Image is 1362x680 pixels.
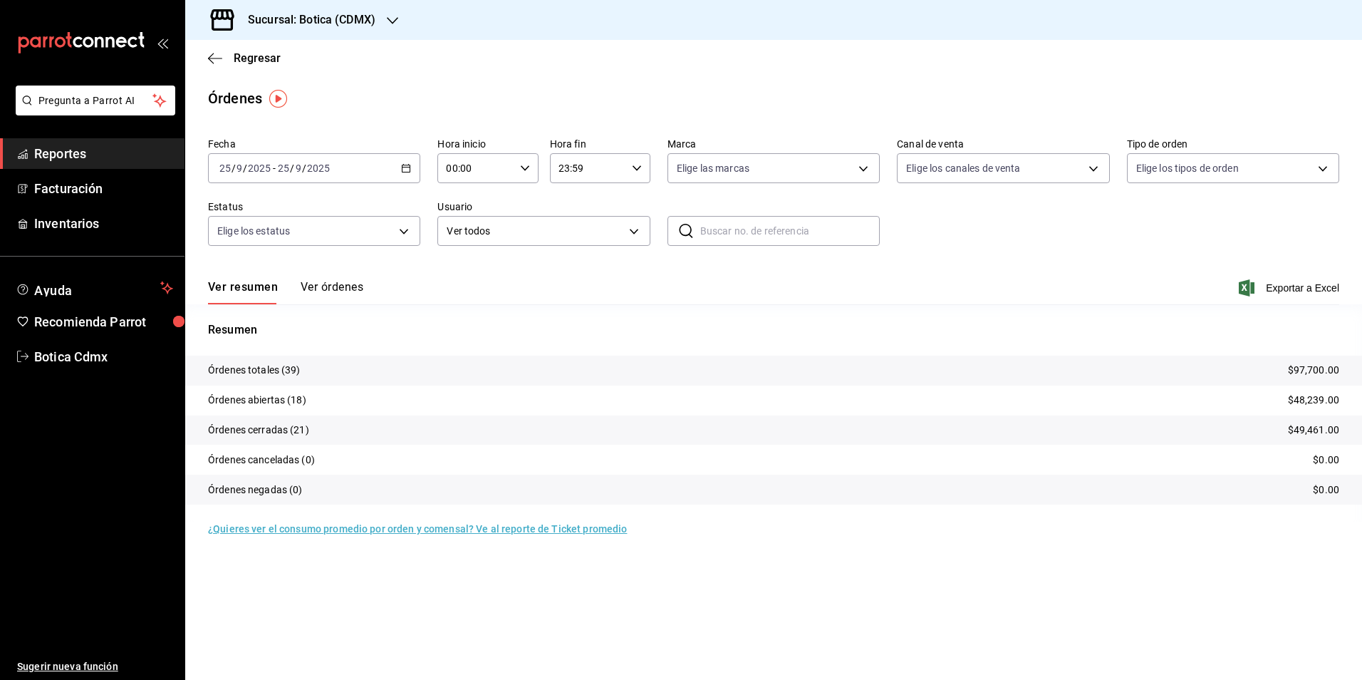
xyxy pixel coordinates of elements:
[447,224,623,239] span: Ver todos
[897,139,1109,149] label: Canal de venta
[273,163,276,174] span: -
[34,144,173,163] span: Reportes
[208,88,262,109] div: Órdenes
[34,312,173,331] span: Recomienda Parrot
[301,280,363,304] button: Ver órdenes
[1313,483,1339,498] p: $0.00
[232,163,236,174] span: /
[269,90,287,108] img: Tooltip marker
[208,139,420,149] label: Fecha
[306,163,331,174] input: ----
[234,51,281,65] span: Regresar
[1288,393,1339,408] p: $48,239.00
[236,11,375,29] h3: Sucursal: Botica (CDMX)
[1288,363,1339,378] p: $97,700.00
[208,483,303,498] p: Órdenes negadas (0)
[906,161,1020,175] span: Elige los canales de venta
[236,163,243,174] input: --
[247,163,271,174] input: ----
[217,224,290,238] span: Elige los estatus
[243,163,247,174] span: /
[38,93,153,108] span: Pregunta a Parrot AI
[10,103,175,118] a: Pregunta a Parrot AI
[208,202,420,212] label: Estatus
[34,214,173,233] span: Inventarios
[16,86,175,115] button: Pregunta a Parrot AI
[1136,161,1239,175] span: Elige los tipos de orden
[277,163,290,174] input: --
[295,163,302,174] input: --
[1313,453,1339,468] p: $0.00
[677,161,749,175] span: Elige las marcas
[1127,139,1339,149] label: Tipo de orden
[437,139,538,149] label: Hora inicio
[208,363,301,378] p: Órdenes totales (39)
[208,423,309,438] p: Órdenes cerradas (21)
[437,202,650,212] label: Usuario
[1242,279,1339,297] button: Exportar a Excel
[34,179,173,198] span: Facturación
[667,139,880,149] label: Marca
[219,163,232,174] input: --
[208,280,278,304] button: Ver resumen
[208,51,281,65] button: Regresar
[208,280,363,304] div: navigation tabs
[1288,423,1339,438] p: $49,461.00
[700,217,880,245] input: Buscar no. de referencia
[290,163,294,174] span: /
[34,279,155,297] span: Ayuda
[550,139,650,149] label: Hora fin
[208,523,627,535] a: ¿Quieres ver el consumo promedio por orden y comensal? Ve al reporte de Ticket promedio
[302,163,306,174] span: /
[208,393,306,408] p: Órdenes abiertas (18)
[208,321,1339,339] p: Resumen
[34,347,173,366] span: Botica Cdmx
[157,37,168,48] button: open_drawer_menu
[208,453,315,468] p: Órdenes canceladas (0)
[17,659,173,674] span: Sugerir nueva función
